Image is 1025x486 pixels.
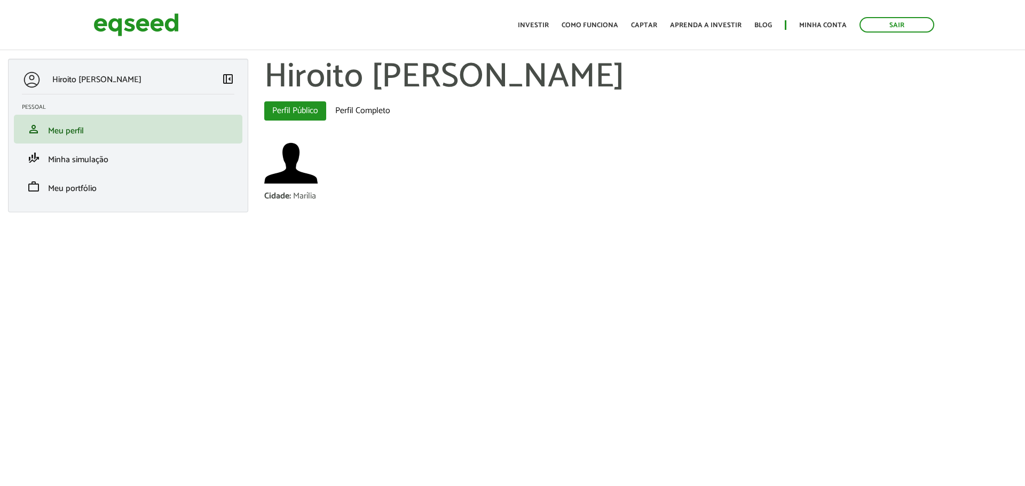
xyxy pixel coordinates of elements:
p: Hiroito [PERSON_NAME] [52,75,141,85]
span: work [27,180,40,193]
span: finance_mode [27,152,40,164]
div: Cidade [264,192,293,201]
span: person [27,123,40,136]
a: Investir [518,22,549,29]
img: Foto de Hiroito David Padovan [264,137,318,190]
a: Como funciona [562,22,618,29]
h2: Pessoal [22,104,242,110]
span: : [289,189,291,203]
li: Meu portfólio [14,172,242,201]
span: Minha simulação [48,153,108,167]
a: Perfil Completo [327,101,398,121]
a: Sair [860,17,934,33]
a: Ver perfil do usuário. [264,137,318,190]
a: personMeu perfil [22,123,234,136]
span: Meu portfólio [48,181,97,196]
span: Meu perfil [48,124,84,138]
a: Perfil Público [264,101,326,121]
a: workMeu portfólio [22,180,234,193]
a: Captar [631,22,657,29]
span: left_panel_close [222,73,234,85]
a: Minha conta [799,22,847,29]
li: Meu perfil [14,115,242,144]
a: Colapsar menu [222,73,234,87]
a: Blog [754,22,772,29]
li: Minha simulação [14,144,242,172]
a: Aprenda a investir [670,22,742,29]
div: Marília [293,192,316,201]
a: finance_modeMinha simulação [22,152,234,164]
img: EqSeed [93,11,179,39]
h1: Hiroito [PERSON_NAME] [264,59,1017,96]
